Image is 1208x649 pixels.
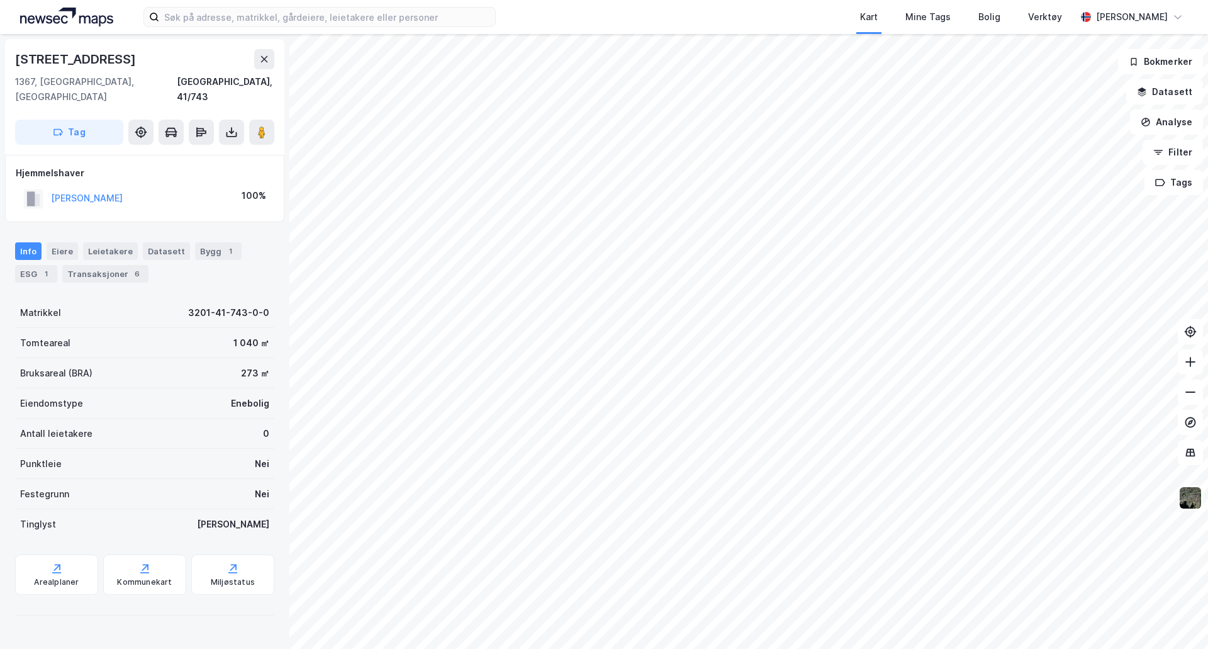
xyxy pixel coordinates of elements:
[40,268,52,280] div: 1
[1118,49,1203,74] button: Bokmerker
[1028,9,1062,25] div: Verktøy
[905,9,951,25] div: Mine Tags
[241,366,269,381] div: 273 ㎡
[1178,486,1202,510] img: 9k=
[255,487,269,502] div: Nei
[62,265,148,283] div: Transaksjoner
[20,456,62,471] div: Punktleie
[143,242,190,260] div: Datasett
[117,577,172,587] div: Kommunekart
[188,305,269,320] div: 3201-41-743-0-0
[15,74,177,104] div: 1367, [GEOGRAPHIC_DATA], [GEOGRAPHIC_DATA]
[131,268,143,280] div: 6
[255,456,269,471] div: Nei
[263,426,269,441] div: 0
[860,9,878,25] div: Kart
[159,8,495,26] input: Søk på adresse, matrikkel, gårdeiere, leietakere eller personer
[20,517,56,532] div: Tinglyst
[20,426,92,441] div: Antall leietakere
[15,265,57,283] div: ESG
[15,242,42,260] div: Info
[47,242,78,260] div: Eiere
[233,336,269,351] div: 1 040 ㎡
[15,120,123,145] button: Tag
[34,577,79,587] div: Arealplaner
[20,487,69,502] div: Festegrunn
[16,166,274,181] div: Hjemmelshaver
[20,305,61,320] div: Matrikkel
[197,517,269,532] div: [PERSON_NAME]
[978,9,1000,25] div: Bolig
[83,242,138,260] div: Leietakere
[1145,589,1208,649] iframe: Chat Widget
[195,242,242,260] div: Bygg
[1144,170,1203,195] button: Tags
[177,74,274,104] div: [GEOGRAPHIC_DATA], 41/743
[224,245,237,257] div: 1
[1145,589,1208,649] div: Kontrollprogram for chat
[1143,140,1203,165] button: Filter
[20,8,113,26] img: logo.a4113a55bc3d86da70a041830d287a7e.svg
[20,336,70,351] div: Tomteareal
[1126,79,1203,104] button: Datasett
[211,577,255,587] div: Miljøstatus
[1130,110,1203,135] button: Analyse
[231,396,269,411] div: Enebolig
[1096,9,1168,25] div: [PERSON_NAME]
[20,396,83,411] div: Eiendomstype
[15,49,138,69] div: [STREET_ADDRESS]
[242,188,266,203] div: 100%
[20,366,92,381] div: Bruksareal (BRA)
